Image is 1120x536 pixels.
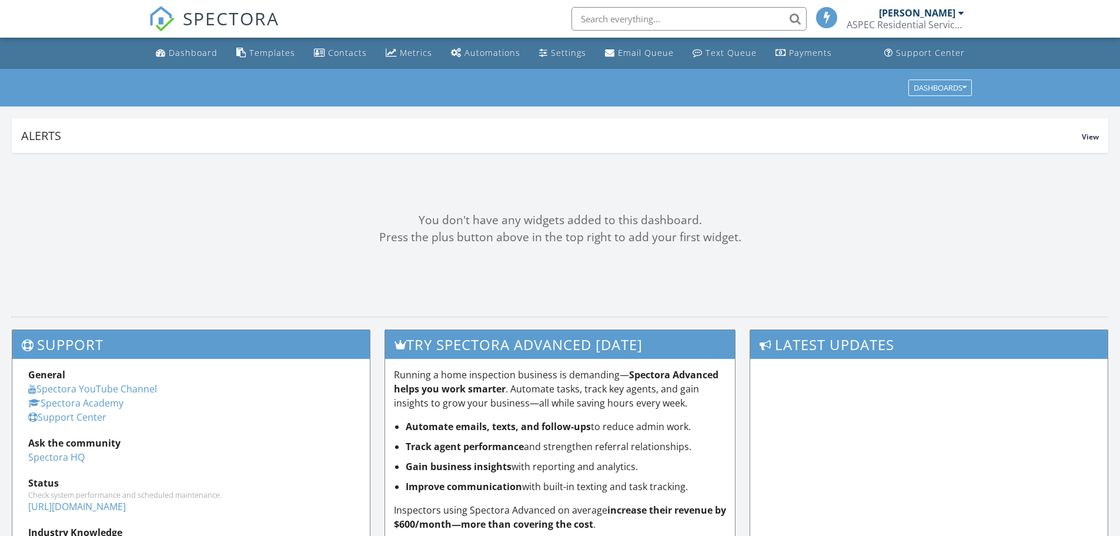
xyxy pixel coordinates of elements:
p: Inspectors using Spectora Advanced on average . [394,503,727,531]
span: SPECTORA [183,6,279,31]
div: Support Center [896,47,965,58]
h3: Try spectora advanced [DATE] [385,330,735,359]
p: Running a home inspection business is demanding— . Automate tasks, track key agents, and gain ins... [394,368,727,410]
div: Templates [249,47,295,58]
a: SPECTORA [149,16,279,41]
a: Contacts [309,42,372,64]
a: Support Center [28,411,106,424]
img: The Best Home Inspection Software - Spectora [149,6,175,32]
strong: Automate emails, texts, and follow-ups [406,420,591,433]
a: Templates [232,42,300,64]
button: Dashboards [908,79,972,96]
a: Automations (Basic) [446,42,525,64]
a: Metrics [381,42,437,64]
div: Press the plus button above in the top right to add your first widget. [12,229,1108,246]
a: Spectora YouTube Channel [28,382,157,395]
div: Ask the community [28,436,354,450]
div: Metrics [400,47,432,58]
div: Automations [464,47,520,58]
strong: Improve communication [406,480,522,493]
li: to reduce admin work. [406,420,727,434]
strong: Spectora Advanced helps you work smarter [394,368,718,395]
a: Support Center [880,42,969,64]
li: and strengthen referral relationships. [406,440,727,454]
span: View [1082,132,1099,142]
a: [URL][DOMAIN_NAME] [28,500,126,513]
h3: Latest Updates [750,330,1108,359]
li: with built-in texting and task tracking. [406,480,727,494]
li: with reporting and analytics. [406,460,727,474]
h3: Support [12,330,370,359]
strong: Track agent performance [406,440,524,453]
div: Contacts [328,47,367,58]
div: Email Queue [618,47,674,58]
a: Email Queue [600,42,678,64]
div: You don't have any widgets added to this dashboard. [12,212,1108,229]
a: Spectora Academy [28,397,123,410]
div: Settings [551,47,586,58]
div: Alerts [21,128,1082,144]
a: Spectora HQ [28,451,85,464]
div: Dashboard [169,47,218,58]
div: Text Queue [706,47,757,58]
div: ASPEC Residential Services, LLC [847,19,964,31]
div: Status [28,476,354,490]
div: Check system performance and scheduled maintenance. [28,490,354,500]
div: Payments [789,47,832,58]
strong: General [28,368,65,381]
a: Text Queue [688,42,761,64]
a: Payments [771,42,837,64]
a: Settings [534,42,591,64]
strong: Gain business insights [406,460,511,473]
a: Dashboard [151,42,222,64]
div: Dashboards [914,84,967,92]
strong: increase their revenue by $600/month—more than covering the cost [394,504,726,531]
input: Search everything... [571,7,807,31]
div: [PERSON_NAME] [879,7,955,19]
